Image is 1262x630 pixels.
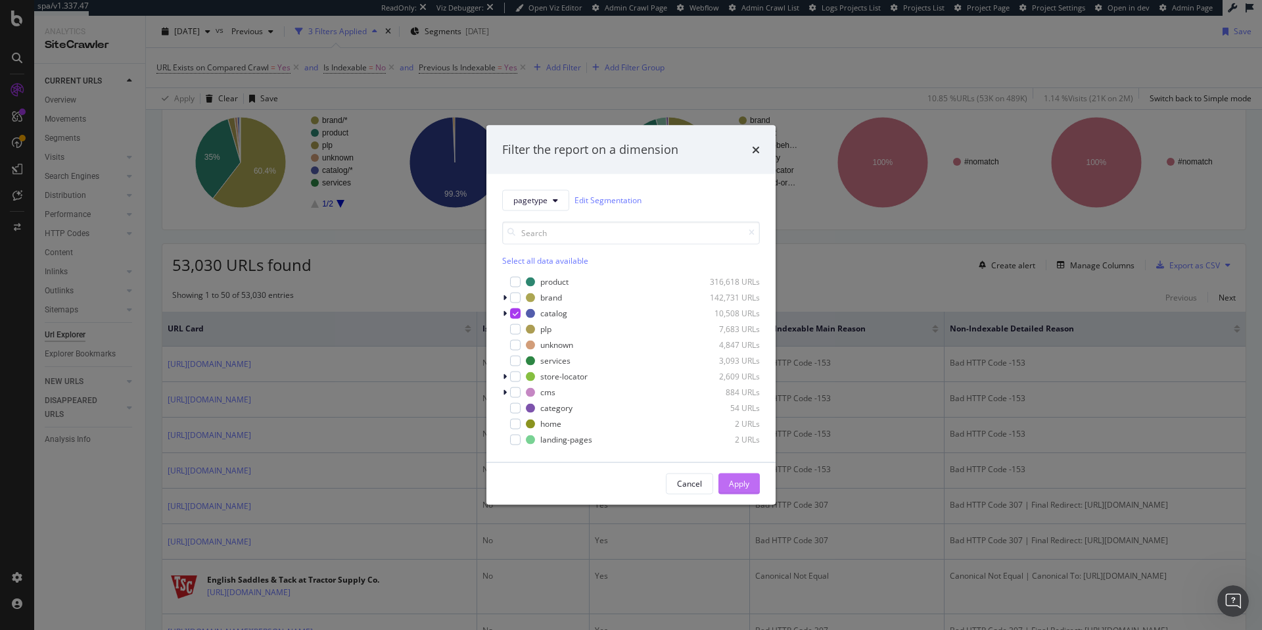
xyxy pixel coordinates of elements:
div: 54 URLs [695,402,760,414]
div: product [540,276,569,287]
div: 7,683 URLs [695,324,760,335]
span: pagetype [513,195,548,206]
input: Search [502,221,760,244]
div: landing-pages [540,434,592,445]
div: 142,731 URLs [695,292,760,303]
iframe: Intercom live chat [1217,585,1249,617]
div: 2 URLs [695,434,760,445]
button: pagetype [502,189,569,210]
div: 2 URLs [695,418,760,429]
div: catalog [540,308,567,319]
div: 2,609 URLs [695,371,760,382]
div: plp [540,324,551,335]
div: Select all data available [502,254,760,266]
div: 10,508 URLs [695,308,760,319]
div: unknown [540,339,573,351]
div: 3,093 URLs [695,355,760,366]
div: 884 URLs [695,387,760,398]
div: Cancel [677,478,702,489]
div: services [540,355,571,366]
div: cms [540,387,555,398]
div: modal [486,126,776,505]
div: 4,847 URLs [695,339,760,351]
div: store-locator [540,371,588,382]
a: Edit Segmentation [574,193,642,207]
div: category [540,402,573,414]
div: brand [540,292,562,303]
div: times [752,141,760,158]
div: home [540,418,561,429]
div: Filter the report on a dimension [502,141,678,158]
button: Apply [718,473,760,494]
div: Apply [729,478,749,489]
button: Cancel [666,473,713,494]
div: 316,618 URLs [695,276,760,287]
